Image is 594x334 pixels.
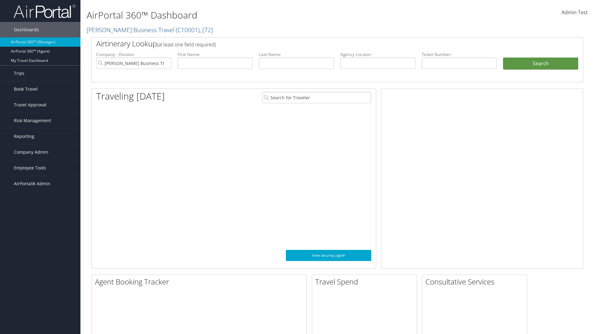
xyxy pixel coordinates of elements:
[14,176,50,191] span: AirPortal® Admin
[14,4,75,19] img: airportal-logo.png
[96,51,171,58] label: Company - Division:
[95,276,306,287] h2: Agent Booking Tracker
[422,51,497,58] label: Ticket Number:
[178,51,253,58] label: First Name:
[14,97,46,113] span: Travel Approval
[14,113,51,128] span: Risk Management
[562,9,588,16] span: Admin Test
[562,3,588,22] a: Admin Test
[87,9,421,22] h1: AirPortal 360™ Dashboard
[96,90,165,103] h1: Traveling [DATE]
[262,92,371,103] input: Search for Traveler
[425,276,527,287] h2: Consultative Services
[14,129,34,144] span: Reporting
[14,66,24,81] span: Trips
[259,51,334,58] label: Last Name:
[14,144,48,160] span: Company Admin
[315,276,417,287] h2: Travel Spend
[14,81,38,97] span: Book Travel
[286,250,371,261] a: View SecurityLogic®
[87,26,213,34] a: [PERSON_NAME] Business Travel
[14,160,46,176] span: Employee Tools
[503,58,578,70] button: Search
[14,22,39,37] span: Dashboards
[200,26,213,34] span: , [ 72 ]
[157,41,216,48] span: (at least one field required)
[96,38,537,49] h2: Airtinerary Lookup
[176,26,200,34] span: ( C10001 )
[340,51,415,58] label: Agency Locator:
